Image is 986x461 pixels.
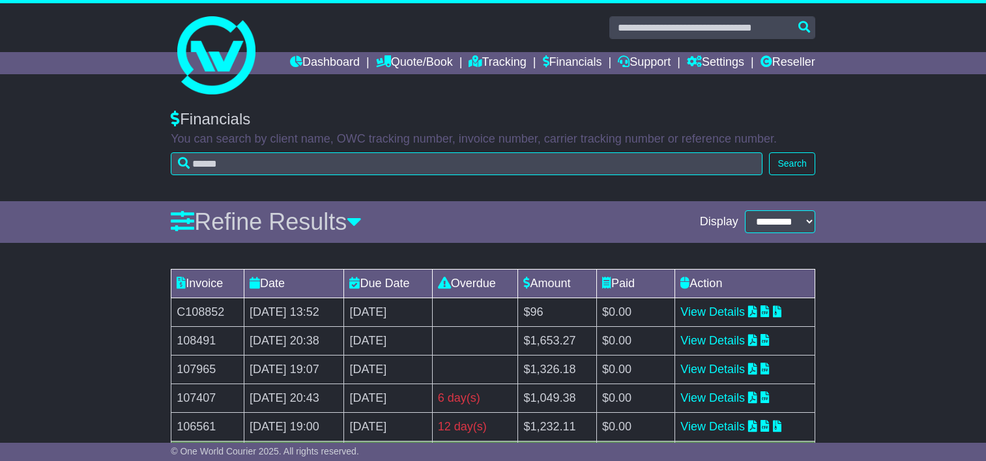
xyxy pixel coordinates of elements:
[518,412,596,441] td: $1,232.11
[344,298,432,326] td: [DATE]
[344,384,432,412] td: [DATE]
[769,152,815,175] button: Search
[596,298,674,326] td: $0.00
[171,446,359,456] span: © One World Courier 2025. All rights reserved.
[438,418,513,436] div: 12 day(s)
[244,298,344,326] td: [DATE] 13:52
[244,326,344,355] td: [DATE] 20:38
[596,269,674,298] td: Paid
[518,355,596,384] td: $1,326.18
[700,215,738,229] span: Display
[543,52,602,74] a: Financials
[376,52,453,74] a: Quote/Book
[680,305,745,318] a: View Details
[344,269,432,298] td: Due Date
[244,412,344,441] td: [DATE] 19:00
[344,355,432,384] td: [DATE]
[244,269,344,298] td: Date
[680,391,745,404] a: View Details
[518,269,596,298] td: Amount
[171,384,244,412] td: 107407
[171,298,244,326] td: C108852
[596,384,674,412] td: $0.00
[596,355,674,384] td: $0.00
[675,269,815,298] td: Action
[687,52,744,74] a: Settings
[680,420,745,433] a: View Details
[244,355,344,384] td: [DATE] 19:07
[518,298,596,326] td: $96
[680,334,745,347] a: View Details
[171,326,244,355] td: 108491
[469,52,526,74] a: Tracking
[432,269,518,298] td: Overdue
[761,52,815,74] a: Reseller
[171,412,244,441] td: 106561
[680,363,745,376] a: View Details
[596,412,674,441] td: $0.00
[518,326,596,355] td: $1,653.27
[244,384,344,412] td: [DATE] 20:43
[171,110,815,129] div: Financials
[171,355,244,384] td: 107965
[518,384,596,412] td: $1,049.38
[596,326,674,355] td: $0.00
[171,208,362,235] a: Refine Results
[344,412,432,441] td: [DATE]
[438,389,513,407] div: 6 day(s)
[171,269,244,298] td: Invoice
[290,52,360,74] a: Dashboard
[618,52,671,74] a: Support
[171,132,815,147] p: You can search by client name, OWC tracking number, invoice number, carrier tracking number or re...
[344,326,432,355] td: [DATE]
